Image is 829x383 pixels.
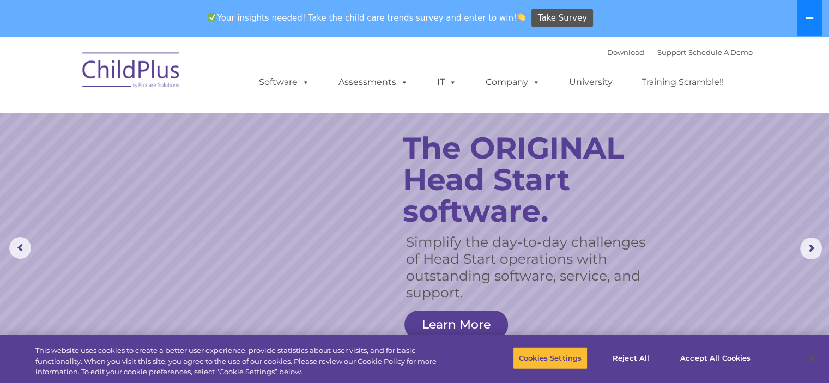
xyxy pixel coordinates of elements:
a: Learn More [404,311,508,339]
span: Your insights needed! Take the child care trends survey and enter to win! [204,7,530,28]
img: ✅ [208,13,216,21]
a: Support [657,48,686,57]
div: This website uses cookies to create a better user experience, provide statistics about user visit... [35,345,456,378]
button: Reject All [597,346,665,369]
span: Phone number [152,117,198,125]
span: Last name [152,72,185,80]
span: Take Survey [538,9,587,28]
rs-layer: The ORIGINAL Head Start software. [403,132,662,227]
a: Schedule A Demo [688,48,753,57]
a: Company [475,71,551,93]
button: Cookies Settings [513,346,588,369]
img: ChildPlus by Procare Solutions [77,45,186,99]
a: University [558,71,624,93]
a: IT [426,71,468,93]
a: Take Survey [531,9,593,28]
font: | [607,48,753,57]
a: Download [607,48,644,57]
a: Training Scramble!! [631,71,735,93]
img: 👏 [517,13,525,21]
button: Close [800,346,824,370]
rs-layer: Simplify the day-to-day challenges of Head Start operations with outstanding software, service, a... [406,234,649,301]
a: Software [248,71,320,93]
button: Accept All Cookies [674,346,757,369]
a: Assessments [328,71,419,93]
